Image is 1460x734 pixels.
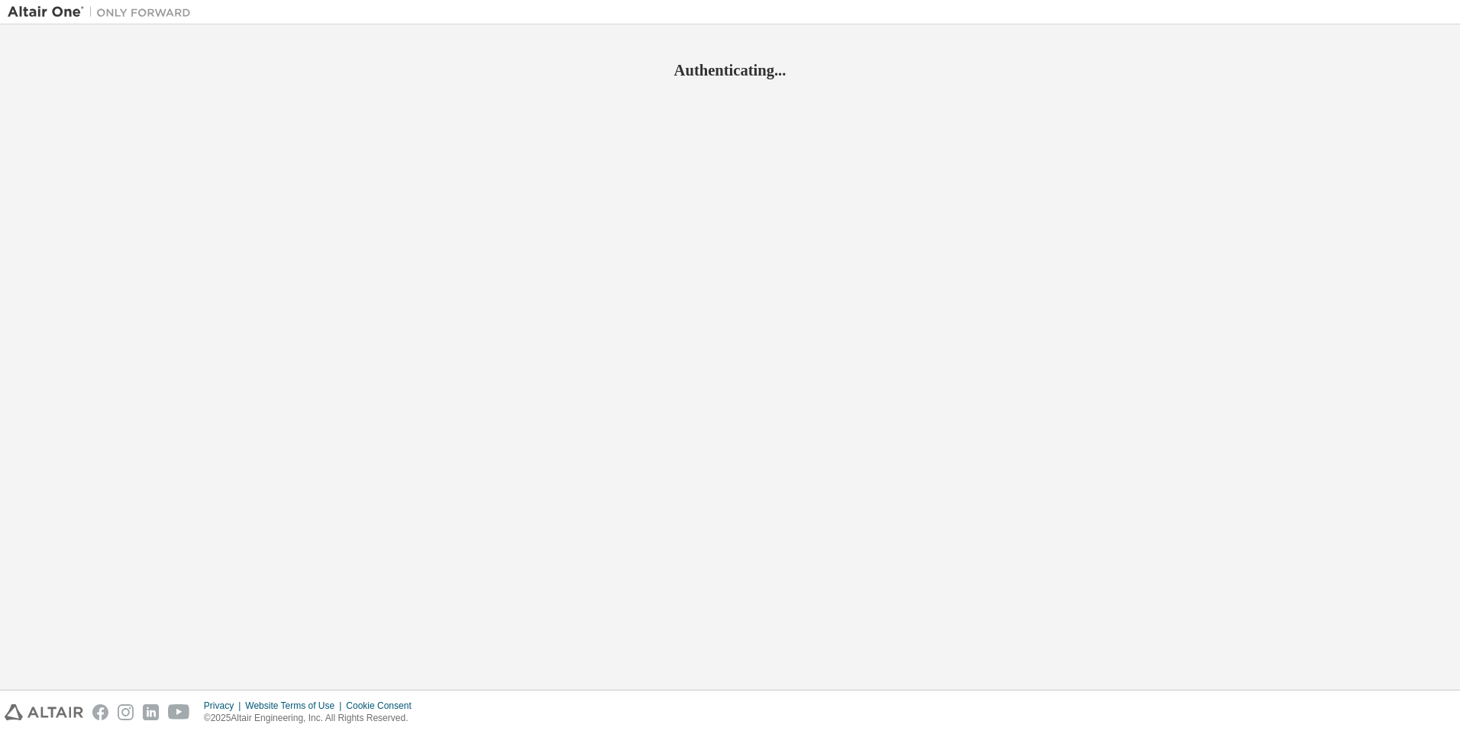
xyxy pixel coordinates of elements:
[204,712,421,725] p: © 2025 Altair Engineering, Inc. All Rights Reserved.
[168,704,190,720] img: youtube.svg
[346,700,420,712] div: Cookie Consent
[143,704,159,720] img: linkedin.svg
[118,704,134,720] img: instagram.svg
[92,704,108,720] img: facebook.svg
[245,700,346,712] div: Website Terms of Use
[8,5,199,20] img: Altair One
[8,60,1452,80] h2: Authenticating...
[204,700,245,712] div: Privacy
[5,704,83,720] img: altair_logo.svg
